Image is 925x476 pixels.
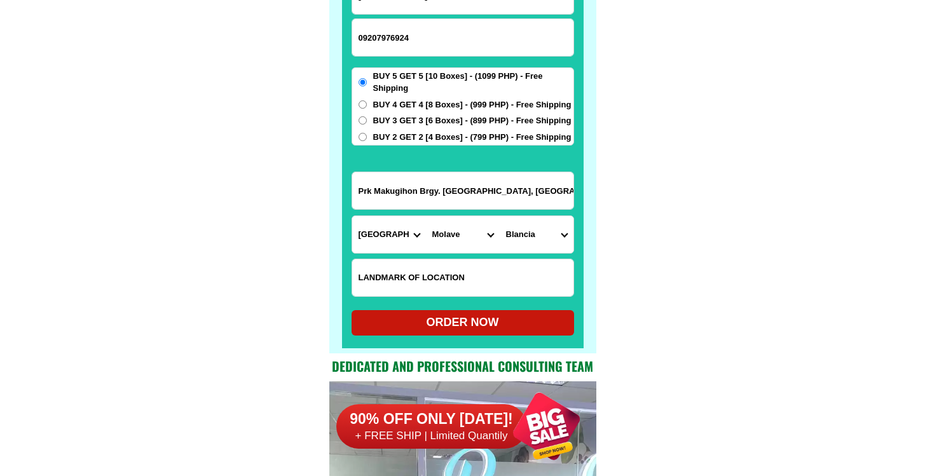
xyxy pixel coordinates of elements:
input: BUY 5 GET 5 [10 Boxes] - (1099 PHP) - Free Shipping [359,78,367,86]
select: Select district [426,216,500,253]
input: BUY 4 GET 4 [8 Boxes] - (999 PHP) - Free Shipping [359,100,367,109]
span: BUY 2 GET 2 [4 Boxes] - (799 PHP) - Free Shipping [373,131,572,144]
input: Input phone_number [352,19,573,56]
input: Input LANDMARKOFLOCATION [352,259,573,296]
input: BUY 2 GET 2 [4 Boxes] - (799 PHP) - Free Shipping [359,133,367,141]
h6: + FREE SHIP | Limited Quantily [336,429,527,443]
select: Select province [352,216,426,253]
span: BUY 4 GET 4 [8 Boxes] - (999 PHP) - Free Shipping [373,99,572,111]
input: BUY 3 GET 3 [6 Boxes] - (899 PHP) - Free Shipping [359,116,367,125]
input: Input address [352,172,573,209]
select: Select commune [500,216,573,253]
div: ORDER NOW [352,314,574,331]
span: BUY 5 GET 5 [10 Boxes] - (1099 PHP) - Free Shipping [373,70,573,95]
h6: 90% OFF ONLY [DATE]! [336,410,527,429]
span: BUY 3 GET 3 [6 Boxes] - (899 PHP) - Free Shipping [373,114,572,127]
h2: Dedicated and professional consulting team [329,357,596,376]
